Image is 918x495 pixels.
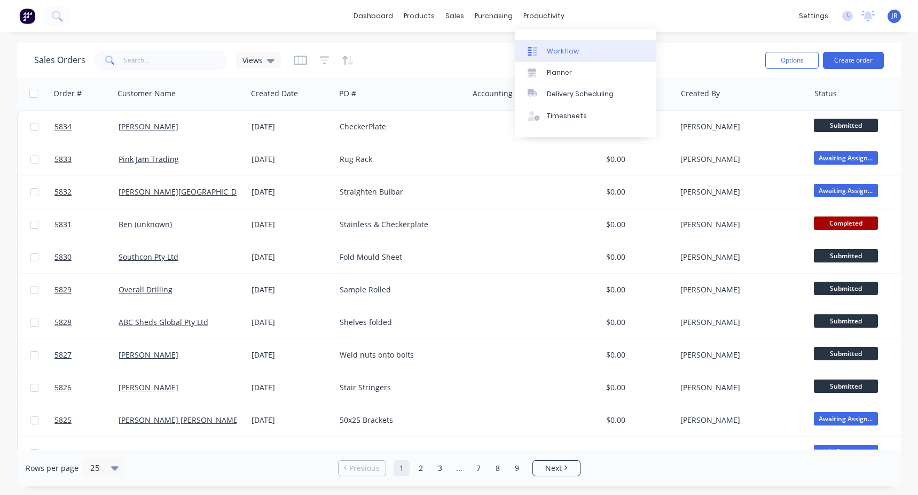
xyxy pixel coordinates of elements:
span: Submitted [814,119,878,132]
div: products [398,8,440,24]
span: 5834 [54,121,72,132]
a: dashboard [348,8,398,24]
a: 5827 [54,339,119,371]
span: 5830 [54,252,72,262]
a: Page 2 [413,460,429,476]
a: Page 8 [490,460,506,476]
a: 5826 [54,372,119,404]
div: sales [440,8,469,24]
a: 5830 [54,241,119,273]
a: Jump forward [451,460,467,476]
h1: Sales Orders [34,55,85,65]
span: 5825 [54,415,72,426]
a: Page 3 [432,460,448,476]
div: $0.00 [606,382,669,393]
span: Awaiting Assign... [814,412,878,426]
div: [DATE] [252,415,331,426]
div: [DATE] [252,447,331,458]
span: 5824 [54,447,72,458]
div: $0.00 [606,219,669,230]
a: [PERSON_NAME] [119,350,178,360]
div: [PERSON_NAME] [680,284,799,295]
div: $0.00 [606,252,669,262]
a: ABC Sheds Global Pty Ltd [119,317,208,327]
div: Status [814,88,837,99]
span: Submitted [814,380,878,393]
div: $0.00 [606,187,669,197]
div: Stainless & Checkerplate [340,219,458,230]
a: Planner [515,62,656,83]
div: [DATE] [252,284,331,295]
a: [PERSON_NAME] [PERSON_NAME] [119,415,240,425]
span: Views [242,55,263,66]
span: Submitted [814,249,878,262]
div: $0.00 [606,154,669,165]
div: [PERSON_NAME] [680,415,799,426]
a: 5825 [54,404,119,436]
div: [DATE] [252,317,331,328]
div: [DATE] [252,219,331,230]
div: [DATE] [252,121,331,132]
a: Ben (unknown) [119,219,172,229]
div: PO # [339,88,356,99]
button: Options [765,52,819,69]
div: [DATE] [252,154,331,165]
div: [PERSON_NAME] [680,187,799,197]
a: 5833 [54,143,119,175]
a: Southcon Pty Ltd [119,252,178,262]
span: Awaiting Assign... [814,151,878,165]
div: Drill Sump [340,447,458,458]
div: Workflow [547,47,579,56]
div: Fold Mould Sheet [340,252,458,262]
span: JR [891,11,898,21]
a: [PERSON_NAME] [119,382,178,392]
a: 5824 [54,437,119,469]
div: Straighten Bulbar [340,187,458,197]
input: Search... [124,50,228,71]
div: Sample Rolled [340,284,458,295]
div: [PERSON_NAME] [680,252,799,262]
div: $0.00 [606,317,669,328]
div: [PERSON_NAME] [680,219,799,230]
a: Overall Drilling [119,284,172,295]
a: Next page [533,463,580,474]
a: 5832 [54,176,119,208]
span: Awaiting Assign... [814,184,878,197]
a: EARTH AI [119,447,151,458]
div: productivity [518,8,570,24]
div: 50x25 Brackets [340,415,458,426]
span: 5832 [54,187,72,197]
div: Planner [547,68,572,78]
div: [PERSON_NAME] [680,154,799,165]
div: Delivery Scheduling [547,89,614,99]
div: Shelves folded [340,317,458,328]
span: In Progress [814,445,878,458]
a: Delivery Scheduling [515,83,656,105]
div: Timesheets [547,111,587,121]
span: 5831 [54,219,72,230]
div: [DATE] [252,187,331,197]
a: Page 1 is your current page [394,460,410,476]
div: Stair Stringers [340,382,458,393]
div: $0.00 [606,447,669,458]
a: [PERSON_NAME] [119,121,178,132]
span: 5826 [54,382,72,393]
div: $0.00 [606,415,669,426]
a: Previous page [339,463,386,474]
div: $0.00 [606,350,669,360]
a: Pink Jam Trading [119,154,179,164]
a: Timesheets [515,105,656,127]
div: [PERSON_NAME] [680,350,799,360]
span: Rows per page [26,463,79,474]
a: Page 9 [509,460,525,476]
span: 5828 [54,317,72,328]
div: Created By [681,88,720,99]
div: [PERSON_NAME] [680,317,799,328]
div: [PERSON_NAME] [680,382,799,393]
div: Rug Rack [340,154,458,165]
span: Submitted [814,347,878,360]
span: 5829 [54,284,72,295]
span: 5827 [54,350,72,360]
div: settings [794,8,834,24]
a: 5831 [54,208,119,241]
